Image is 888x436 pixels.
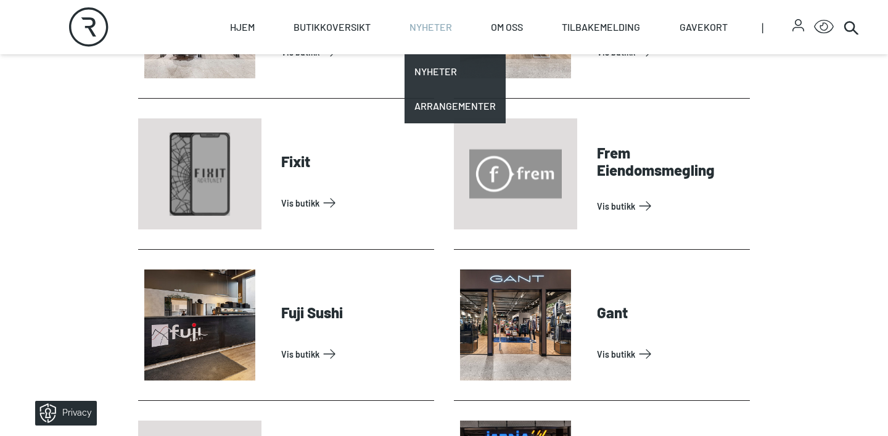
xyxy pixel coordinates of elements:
iframe: Manage Preferences [12,397,113,430]
a: Vis Butikk: Dressmann [281,42,429,62]
a: Arrangementer [405,89,506,123]
a: Vis Butikk: Eurosko [597,42,745,62]
a: Vis Butikk: Fixit [281,193,429,213]
button: Open Accessibility Menu [814,17,834,37]
a: Vis Butikk: Frem Eiendomsmegling [597,196,745,216]
a: Vis Butikk: Gant [597,344,745,364]
a: Nyheter [405,54,506,89]
a: Vis Butikk: Fuji Sushi [281,344,429,364]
